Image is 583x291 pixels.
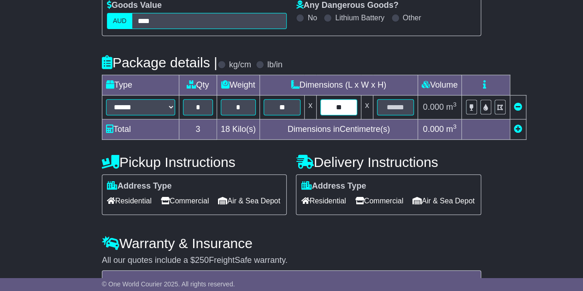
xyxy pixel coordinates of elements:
[335,13,384,22] label: Lithium Battery
[217,119,259,140] td: Kilo(s)
[403,13,421,22] label: Other
[218,194,280,208] span: Air & Sea Depot
[301,194,346,208] span: Residential
[107,194,152,208] span: Residential
[107,181,172,191] label: Address Type
[446,102,457,112] span: m
[412,194,475,208] span: Air & Sea Depot
[514,125,522,134] a: Add new item
[102,119,179,140] td: Total
[514,102,522,112] a: Remove this item
[102,75,179,95] td: Type
[304,95,316,119] td: x
[229,60,251,70] label: kg/cm
[423,102,444,112] span: 0.000
[355,194,403,208] span: Commercial
[107,0,162,11] label: Goods Value
[446,125,457,134] span: m
[102,236,481,251] h4: Warranty & Insurance
[102,255,481,266] div: All our quotes include a $ FreightSafe warranty.
[179,119,217,140] td: 3
[102,154,287,170] h4: Pickup Instructions
[296,0,398,11] label: Any Dangerous Goods?
[195,255,209,265] span: 250
[307,13,317,22] label: No
[296,154,481,170] h4: Delivery Instructions
[418,75,461,95] td: Volume
[217,75,259,95] td: Weight
[259,75,418,95] td: Dimensions (L x W x H)
[423,125,444,134] span: 0.000
[102,280,235,288] span: © One World Courier 2025. All rights reserved.
[179,75,217,95] td: Qty
[102,55,218,70] h4: Package details |
[453,123,457,130] sup: 3
[453,101,457,108] sup: 3
[259,119,418,140] td: Dimensions in Centimetre(s)
[301,181,366,191] label: Address Type
[267,60,283,70] label: lb/in
[221,125,230,134] span: 18
[107,13,133,29] label: AUD
[361,95,373,119] td: x
[161,194,209,208] span: Commercial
